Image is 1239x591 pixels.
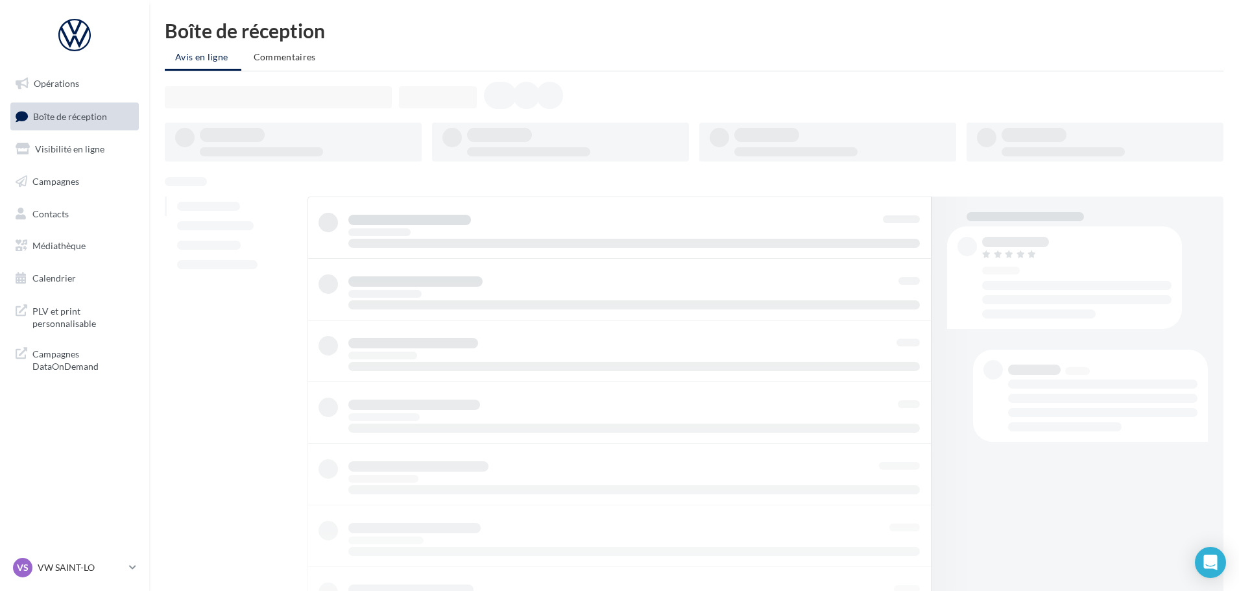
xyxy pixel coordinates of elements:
a: PLV et print personnalisable [8,297,141,335]
a: Contacts [8,200,141,228]
a: Campagnes DataOnDemand [8,340,141,378]
span: Commentaires [254,51,316,62]
a: Campagnes [8,168,141,195]
span: Campagnes [32,176,79,187]
a: Médiathèque [8,232,141,259]
span: VS [17,561,29,574]
span: Calendrier [32,272,76,283]
span: Contacts [32,208,69,219]
span: Campagnes DataOnDemand [32,345,134,373]
span: Boîte de réception [33,110,107,121]
p: VW SAINT-LO [38,561,124,574]
span: PLV et print personnalisable [32,302,134,330]
a: Boîte de réception [8,103,141,130]
a: Calendrier [8,265,141,292]
span: Visibilité en ligne [35,143,104,154]
span: Opérations [34,78,79,89]
a: Visibilité en ligne [8,136,141,163]
div: Boîte de réception [165,21,1223,40]
a: VS VW SAINT-LO [10,555,139,580]
span: Médiathèque [32,240,86,251]
div: Open Intercom Messenger [1195,547,1226,578]
a: Opérations [8,70,141,97]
